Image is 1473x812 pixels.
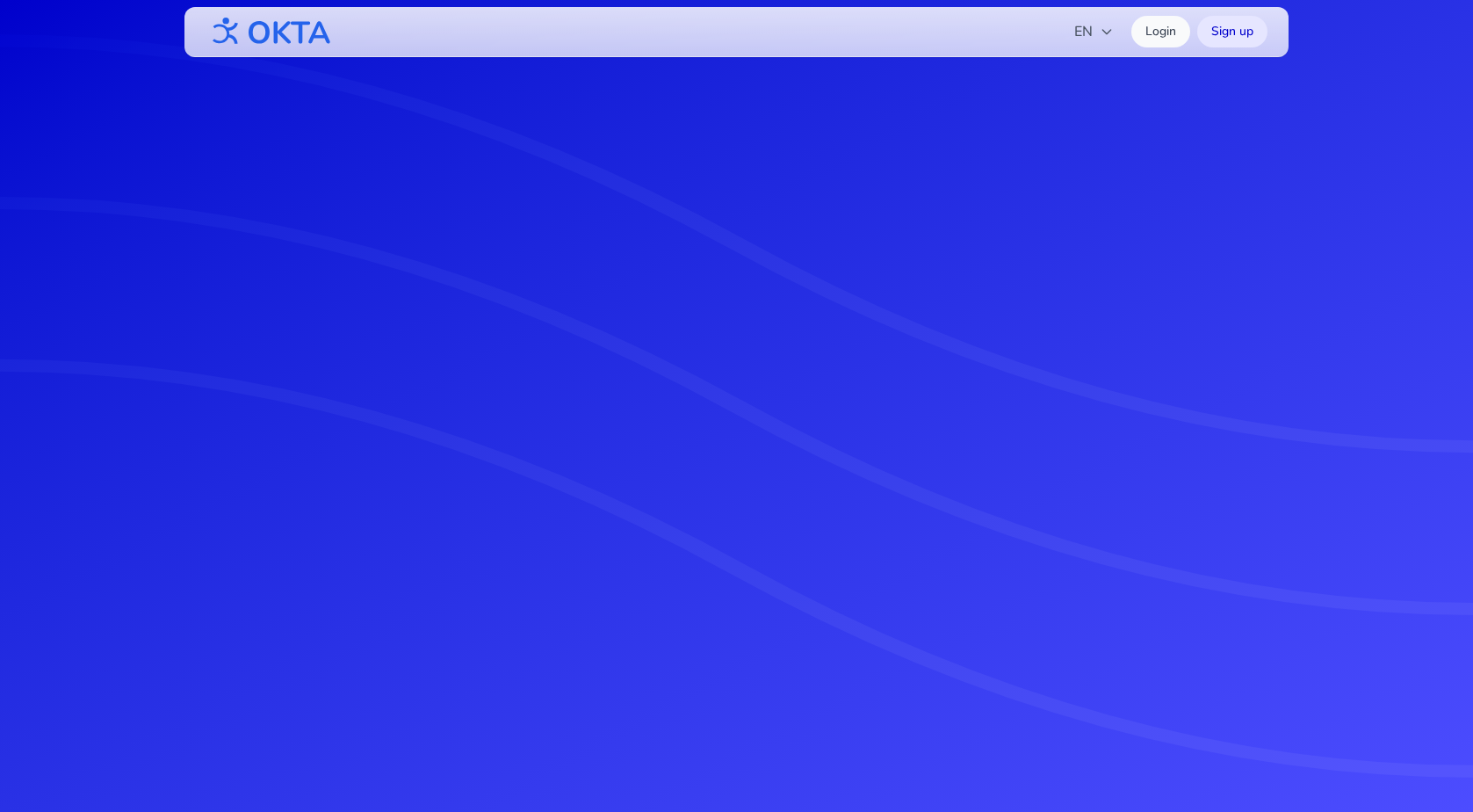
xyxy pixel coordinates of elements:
a: Sign up [1197,16,1267,47]
span: EN [1074,21,1114,42]
img: OKTA logo [206,9,332,54]
a: Login [1131,16,1190,47]
button: EN [1064,14,1124,49]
